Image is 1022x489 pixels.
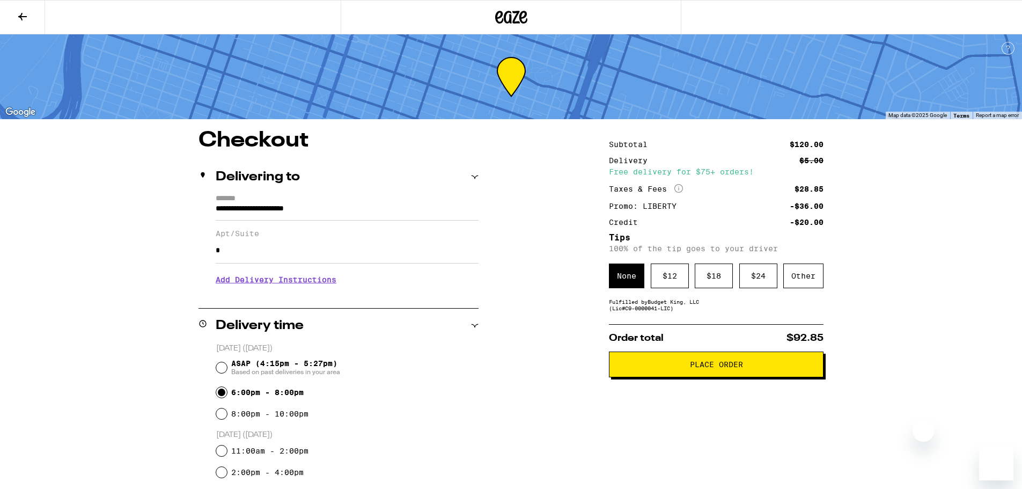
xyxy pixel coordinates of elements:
div: Promo: LIBERTY [609,202,684,210]
span: $92.85 [786,333,824,343]
p: [DATE] ([DATE]) [216,344,479,354]
div: Other [783,264,824,288]
p: 100% of the tip goes to your driver [609,244,824,253]
button: Place Order [609,352,824,377]
div: -$36.00 [790,202,824,210]
div: None [609,264,644,288]
h3: Add Delivery Instructions [216,267,479,292]
span: ASAP (4:15pm - 5:27pm) [231,359,340,376]
p: [DATE] ([DATE]) [216,430,479,440]
a: Report a map error [976,112,1019,118]
iframe: Close message [913,420,934,442]
span: Based on past deliveries in your area [231,368,340,376]
iframe: Button to launch messaging window [979,446,1013,480]
div: $ 12 [651,264,689,288]
h5: Tips [609,233,824,242]
h1: Checkout [198,130,479,151]
div: -$20.00 [790,218,824,226]
h2: Delivering to [216,171,300,184]
div: $28.85 [795,185,824,193]
div: Fulfilled by Budget King, LLC (Lic# C9-0000041-LIC ) [609,298,824,311]
span: Place Order [690,361,743,368]
label: Apt/Suite [216,229,479,238]
img: Google [3,105,38,119]
div: Free delivery for $75+ orders! [609,168,824,176]
div: Subtotal [609,141,655,148]
div: Delivery [609,157,655,164]
p: We'll contact you at [PHONE_NUMBER] when we arrive [216,292,479,301]
label: 11:00am - 2:00pm [231,447,308,455]
label: 2:00pm - 4:00pm [231,468,304,477]
div: $ 18 [695,264,733,288]
label: 6:00pm - 8:00pm [231,388,304,397]
h2: Delivery time [216,319,304,332]
div: $120.00 [790,141,824,148]
div: $ 24 [739,264,777,288]
div: Taxes & Fees [609,184,683,194]
span: Order total [609,333,664,343]
a: Terms [953,112,969,119]
a: Open this area in Google Maps (opens a new window) [3,105,38,119]
div: $5.00 [799,157,824,164]
div: Credit [609,218,645,226]
label: 8:00pm - 10:00pm [231,410,308,418]
span: Map data ©2025 Google [888,112,947,118]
